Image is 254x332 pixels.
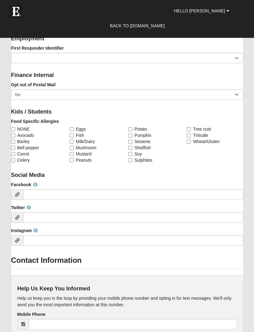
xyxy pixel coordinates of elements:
[11,133,15,137] input: Avocado
[128,140,132,144] input: Sesame
[11,158,15,162] input: Celery
[17,285,237,292] h4: Help Us Keep You Informed
[17,138,30,145] span: Barley
[17,132,34,138] span: Avocado
[17,145,39,151] span: Bell pepper
[11,127,15,131] input: NONE
[17,311,46,317] label: Mobile Phone
[11,118,59,124] label: Food Specific Allergies
[17,126,30,132] span: NONE
[11,82,56,88] label: Opt out of Postal Mail
[193,126,211,132] span: Tree nuts
[128,152,132,156] input: Soy
[70,140,74,144] input: Milk/Dairy
[17,157,30,163] span: Celery
[11,35,243,42] h4: Employment
[193,138,220,145] span: Wheat/Gluten
[187,140,191,144] input: Wheat/Gluten
[10,5,22,18] img: Eleven22 logo
[76,151,92,157] span: Mustard
[17,151,29,157] span: Carrot
[11,146,15,150] input: Bell pepper
[11,182,37,188] label: Facebook
[70,146,74,150] input: Mushroom
[70,127,74,131] input: Eggs
[76,157,92,163] span: Peanuts
[128,133,132,137] input: Pumpkin
[169,3,234,19] a: Hello [PERSON_NAME]
[174,8,225,13] span: Hello [PERSON_NAME]
[193,132,208,138] span: Triticale
[128,146,132,150] input: Shellfish
[128,127,132,131] input: Potato
[128,158,132,162] input: Sulphites
[76,145,96,151] span: Mushroom
[76,132,84,138] span: Fish
[11,45,64,51] label: First Responder Identifier
[11,152,15,156] input: Carrot
[11,140,15,144] input: Barley
[134,157,152,163] span: Sulphites
[187,133,191,137] input: Triticale
[134,145,151,151] span: Shellfish
[70,158,74,162] input: Peanuts
[76,138,95,145] span: Milk/Dairy
[134,138,150,145] span: Sesame
[11,256,243,265] h3: Contact Information
[11,109,243,115] h4: Kids / Students
[11,204,31,211] label: Twitter
[187,127,191,131] input: Tree nuts
[105,18,169,34] a: Back to [DOMAIN_NAME]
[11,72,243,79] h4: Finance Internal
[11,227,38,234] label: Instagram
[134,126,147,132] span: Potato
[76,126,86,132] span: Eggs
[70,152,74,156] input: Mustard
[134,132,151,138] span: Pumpkin
[134,151,142,157] span: Soy
[70,133,74,137] input: Fish
[17,295,237,308] p: Help us keep you in the loop by providing your mobile phone number and opting in for text message...
[11,172,243,179] h4: Social Media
